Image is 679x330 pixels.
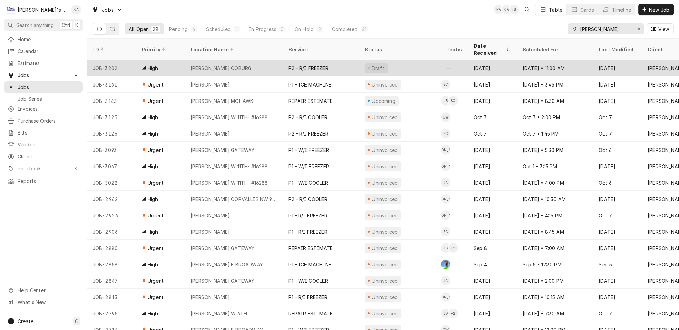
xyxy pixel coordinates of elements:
div: 0 [280,26,284,33]
div: C [6,5,16,14]
span: High [148,310,158,317]
span: K [75,21,78,29]
div: Joey Brabb's Avatar [441,96,450,106]
span: View [657,26,670,33]
div: Uninvoiced [371,228,399,235]
div: SC [448,96,458,106]
div: Korey Austin's Avatar [502,5,511,14]
span: Invoices [18,105,79,112]
span: What's New [18,299,79,306]
div: [PERSON_NAME] GATEWAY [191,146,254,154]
div: [DATE] [593,158,642,174]
div: SC [441,129,450,138]
button: Search anythingCtrlK [4,19,83,31]
div: Draft [371,65,385,72]
a: Reports [4,175,83,187]
a: Calendar [4,46,83,57]
span: New Job [648,6,671,13]
div: Last Modified [599,46,635,53]
div: Justin Achter's Avatar [441,292,450,302]
div: Justin Achter's Avatar [441,145,450,155]
div: [DATE] [468,272,517,289]
button: Open search [521,4,532,15]
div: JOB-2906 [87,223,136,240]
div: Oct 7 [593,109,642,125]
span: Home [18,36,79,43]
span: Calendar [18,48,79,55]
div: Uninvoiced [371,294,399,301]
span: Jobs [18,83,79,91]
button: View [647,23,674,34]
div: [DATE] • 5:30 PM [517,142,593,158]
span: Urgent [148,294,164,301]
a: Go to Jobs [89,4,125,15]
input: Keyword search [580,23,631,34]
div: Oct 7 [593,125,642,142]
div: [PERSON_NAME] W 11TH- #16288 [191,179,268,186]
div: P2 - R/I FREEZER [288,130,329,137]
span: High [148,130,158,137]
div: REPAIR ESTIMATE [288,245,333,252]
div: [DATE] [593,223,642,240]
div: Oct 7 [593,305,642,321]
span: Bills [18,129,79,136]
div: [PERSON_NAME] CORVALLIS NW 9TH [191,195,278,203]
div: P1 - R/I FREEZER [288,212,328,219]
div: Service [288,46,352,53]
div: Korey Austin's Avatar [494,5,503,14]
div: Oct 7 [593,207,642,223]
div: [DATE] • 7:30 AM [517,305,593,321]
div: Oct 7 • 2:00 PM [517,109,593,125]
div: [DATE] [468,174,517,191]
button: New Job [638,4,674,15]
div: Johnny Guerra's Avatar [441,309,450,318]
div: 2 [318,26,322,33]
div: JOB-2880 [87,240,136,256]
div: [DATE] • 4:15 PM [517,207,593,223]
a: Bills [4,127,83,138]
div: Uninvoiced [371,195,399,203]
div: [DATE] [468,76,517,93]
div: + 2 [448,243,458,253]
div: [PERSON_NAME] [441,194,450,204]
div: In Progress [249,26,276,33]
div: JOB-3093 [87,142,136,158]
div: [PERSON_NAME] [191,130,230,137]
div: REPAIR ESTIMATE [288,310,333,317]
div: [PERSON_NAME] COBURG [191,65,251,72]
div: [DATE] • 7:00 AM [517,240,593,256]
div: JOB-2962 [87,191,136,207]
div: Pending [169,26,188,33]
div: [PERSON_NAME] [441,161,450,171]
div: [DATE] • 10:30 AM [517,191,593,207]
div: All Open [129,26,149,33]
span: Urgent [148,81,164,88]
div: [DATE] • 10:15 AM [517,289,593,305]
div: [DATE] [468,223,517,240]
span: Clients [18,153,79,160]
span: High [148,261,158,268]
div: Sep 4 [468,256,517,272]
a: Go to Help Center [4,285,83,296]
div: Uninvoiced [371,179,399,186]
div: [PERSON_NAME] GATEWAY [191,245,254,252]
a: Go to What's New [4,297,83,308]
div: Timeline [612,6,631,13]
div: [PERSON_NAME] [441,292,450,302]
div: Uninvoiced [371,245,399,252]
div: Greg Austin's Avatar [441,260,450,269]
div: Uninvoiced [371,114,399,121]
div: [DATE] • 2:00 PM [517,272,593,289]
div: [PERSON_NAME] [191,212,230,219]
div: JOB-2813 [87,289,136,305]
span: Search anything [16,21,54,29]
div: — [441,60,468,76]
div: 4 [192,26,196,33]
span: Jobs [18,72,69,79]
div: [DATE] [468,191,517,207]
div: KA [71,5,81,14]
a: Jobs [4,81,83,93]
div: Justin Achter's Avatar [441,210,450,220]
div: [DATE] [468,60,517,76]
div: JOB-3202 [87,60,136,76]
